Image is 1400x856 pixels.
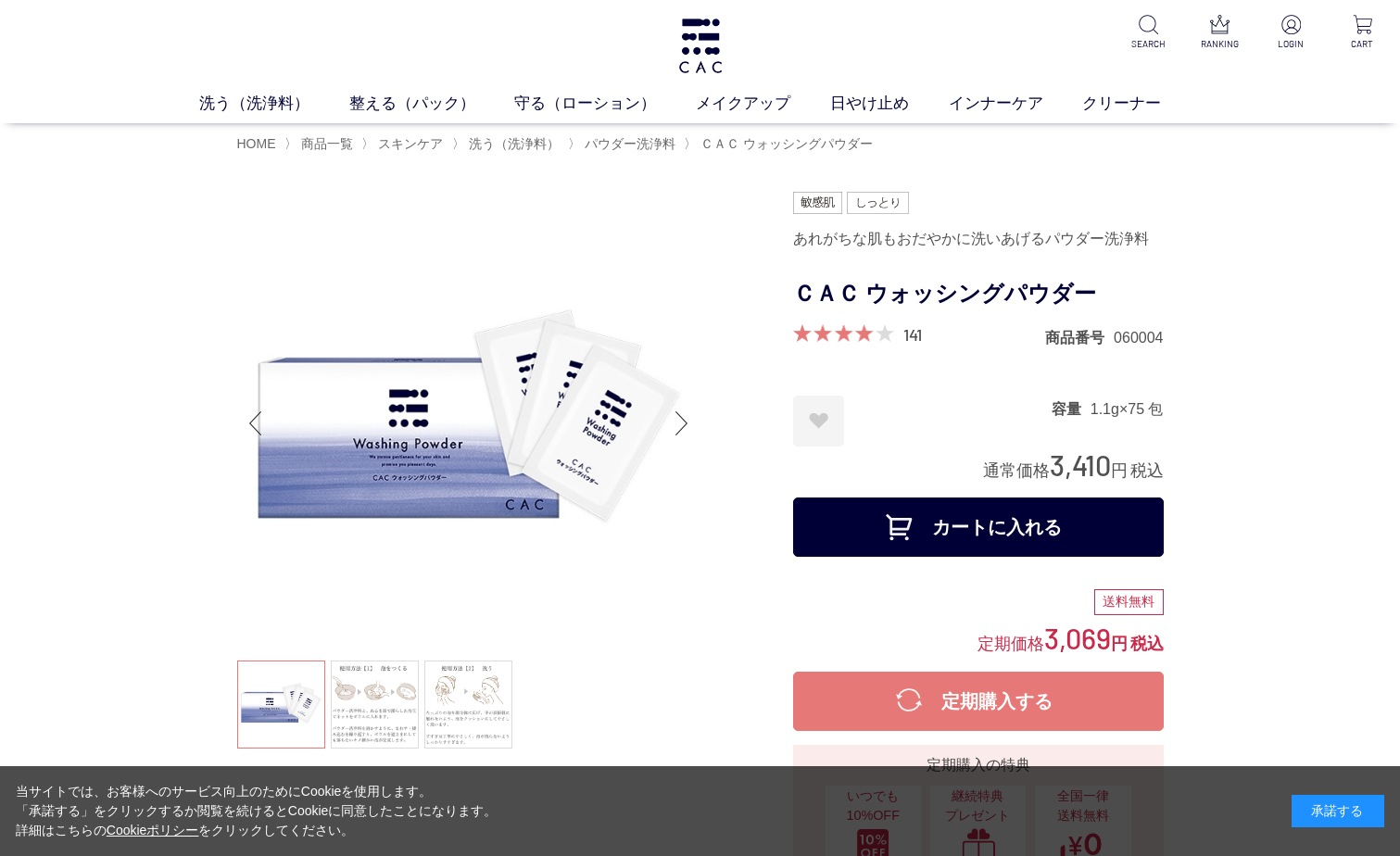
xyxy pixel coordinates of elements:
[684,135,877,153] li: 〉
[297,136,353,151] a: 商品一覧
[469,136,560,151] span: 洗う（洗浄料）
[514,92,696,116] a: 守る（ローション）
[1050,447,1111,482] span: 3,410
[1052,399,1091,419] dt: 容量
[378,136,443,151] span: スキンケア
[793,672,1164,731] button: 定期購入する
[1114,328,1163,347] dd: 060004
[1111,461,1128,480] span: 円
[568,135,680,153] li: 〉
[1126,15,1171,51] a: SEARCH
[361,135,448,153] li: 〉
[793,396,844,447] a: お気に入りに登録する
[237,136,276,151] a: HOME
[284,135,358,153] li: 〉
[349,92,515,116] a: 整える（パック）
[1126,37,1171,51] p: SEARCH
[847,192,908,214] img: しっとり
[977,633,1044,653] span: 定期価格
[1340,37,1385,51] p: CART
[1044,621,1111,655] span: 3,069
[676,19,725,73] img: logo
[700,136,873,151] span: ＣＡＣ ウォッシングパウダー
[452,135,564,153] li: 〉
[107,823,199,837] a: Cookieポリシー
[1197,15,1242,51] a: RANKING
[696,92,830,116] a: メイクアップ
[581,136,675,151] a: パウダー洗浄料
[793,192,843,214] img: 敏感肌
[374,136,443,151] a: スキンケア
[1340,15,1385,51] a: CART
[949,92,1083,116] a: インナーケア
[697,136,873,151] a: ＣＡＣ ウォッシングパウダー
[1094,589,1164,615] div: 送料無料
[1268,37,1314,51] p: LOGIN
[465,136,560,151] a: 洗う（洗浄料）
[199,92,349,116] a: 洗う（洗浄料）
[1111,635,1128,653] span: 円
[1130,461,1164,480] span: 税込
[1292,795,1384,827] div: 承諾する
[301,136,353,151] span: 商品一覧
[830,92,949,116] a: 日やけ止め
[585,136,675,151] span: パウダー洗浄料
[237,386,274,460] div: Previous slide
[1197,37,1242,51] p: RANKING
[793,497,1164,557] button: カートに入れる
[801,754,1156,776] div: 定期購入の特典
[663,386,700,460] div: Next slide
[983,461,1050,480] span: 通常価格
[793,223,1164,255] div: あれがちな肌もおだやかに洗いあげるパウダー洗浄料
[237,192,700,655] img: ＣＡＣ ウォッシングパウダー
[903,324,922,345] a: 141
[1268,15,1314,51] a: LOGIN
[793,273,1164,315] h1: ＣＡＣ ウォッシングパウダー
[1045,328,1114,347] dt: 商品番号
[1130,635,1164,653] span: 税込
[1091,399,1164,419] dd: 1.1g×75 包
[1082,92,1201,116] a: クリーナー
[16,782,498,840] div: 当サイトでは、お客様へのサービス向上のためにCookieを使用します。 「承諾する」をクリックするか閲覧を続けるとCookieに同意したことになります。 詳細はこちらの をクリックしてください。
